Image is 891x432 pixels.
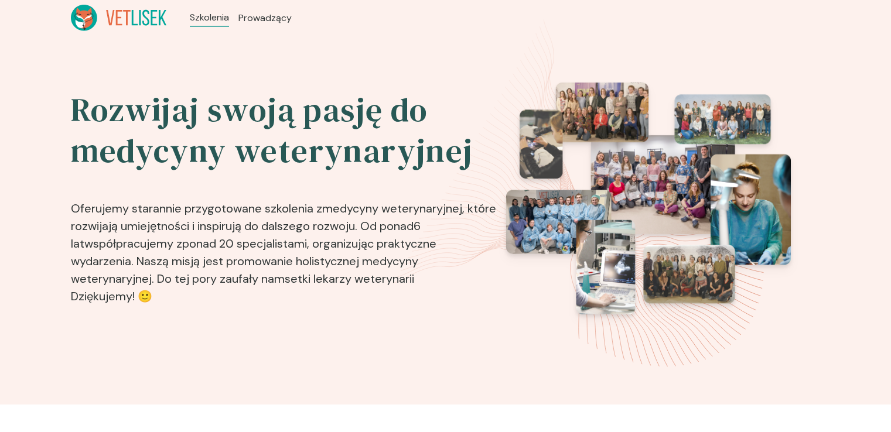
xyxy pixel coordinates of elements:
img: eventsPhotosRoll2.png [506,83,791,314]
a: Szkolenia [190,11,229,25]
b: setki lekarzy weterynarii [285,271,414,286]
a: Prowadzący [238,11,292,25]
h2: Rozwijaj swoją pasję do medycyny weterynaryjnej [71,90,499,172]
b: medycyny weterynaryjnej [322,201,462,216]
b: ponad 20 specjalistami [182,236,307,251]
p: Oferujemy starannie przygotowane szkolenia z , które rozwijają umiejętności i inspirują do dalsze... [71,181,499,310]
